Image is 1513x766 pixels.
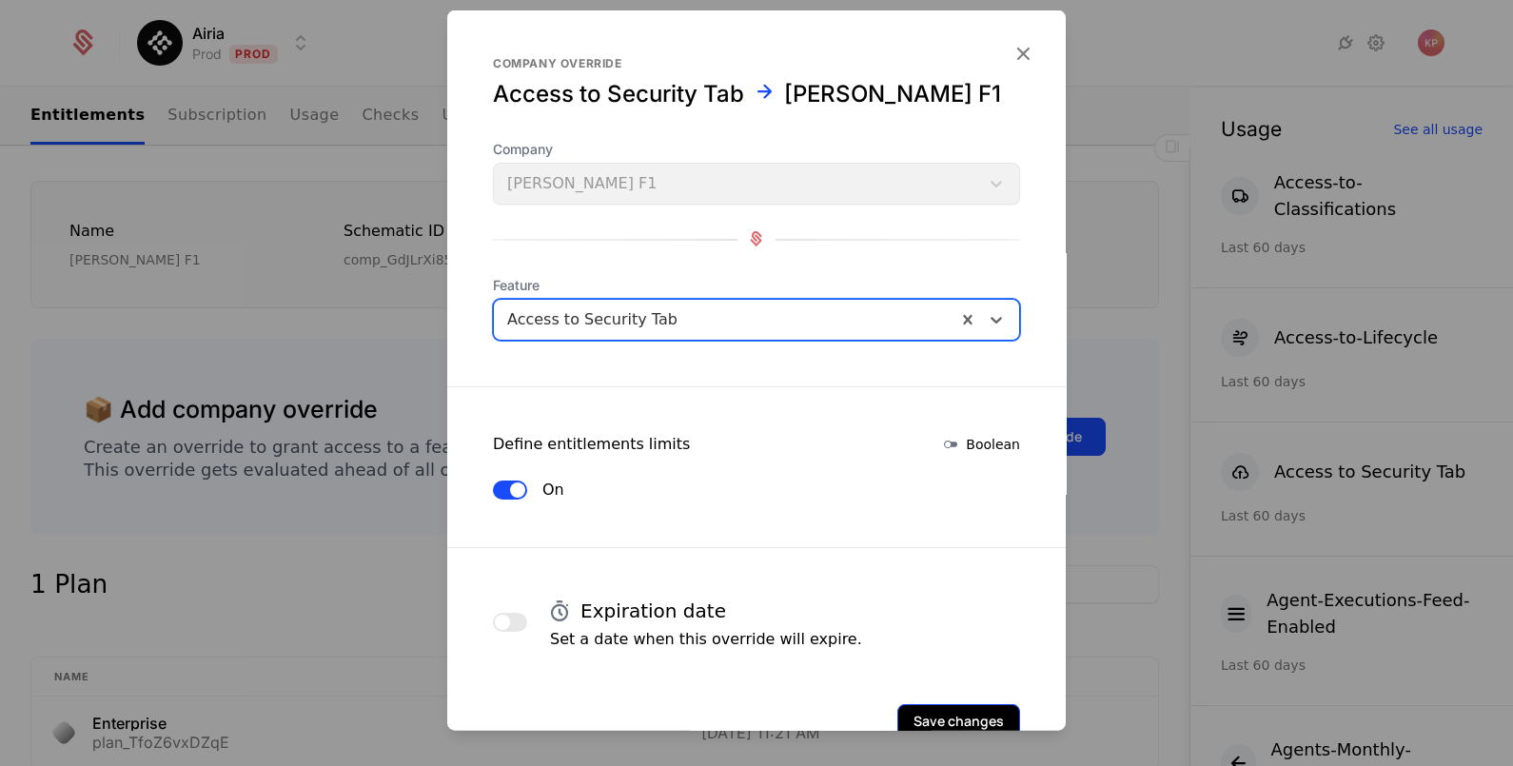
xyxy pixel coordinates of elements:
span: Company [493,139,1020,158]
span: Feature [493,275,1020,294]
div: Access to Security Tab [493,78,744,108]
div: Define entitlements limits [493,432,690,455]
p: Set a date when this override will expire. [550,627,862,650]
span: Boolean [966,434,1020,453]
button: Save changes [897,703,1020,737]
div: Company override [493,55,1020,70]
label: On [542,478,564,501]
h4: Expiration date [580,597,726,623]
div: Williams F1 [784,78,1001,108]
